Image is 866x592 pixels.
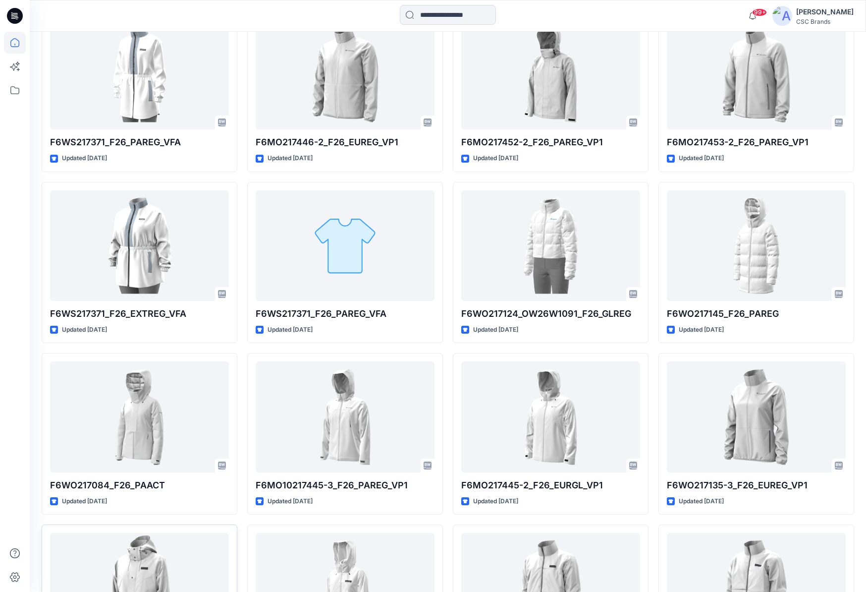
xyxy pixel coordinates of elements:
[679,325,724,335] p: Updated [DATE]
[461,135,640,149] p: F6MO217452-2_F26_PAREG_VP1
[62,325,107,335] p: Updated [DATE]
[461,478,640,492] p: F6MO217445-2_F26_EURGL_VP1
[268,496,313,507] p: Updated [DATE]
[772,6,792,26] img: avatar
[461,307,640,321] p: F6WO217124_OW26W1091_F26_GLREG
[50,19,229,129] a: F6WS217371_F26_PAREG_VFA
[256,307,434,321] p: F6WS217371_F26_PAREG_VFA
[62,496,107,507] p: Updated [DATE]
[461,361,640,472] a: F6MO217445-2_F26_EURGL_VP1
[461,190,640,301] a: F6WO217124_OW26W1091_F26_GLREG
[473,496,518,507] p: Updated [DATE]
[268,153,313,164] p: Updated [DATE]
[473,325,518,335] p: Updated [DATE]
[50,190,229,301] a: F6WS217371_F26_EXTREG_VFA
[256,135,434,149] p: F6MO217446-2_F26_EUREG_VP1
[667,478,846,492] p: F6WO217135-3_F26_EUREG_VP1
[62,153,107,164] p: Updated [DATE]
[256,478,434,492] p: F6MO10217445-3_F26_PAREG_VP1
[667,135,846,149] p: F6MO217453-2_F26_PAREG_VP1
[50,361,229,472] a: F6WO217084_F26_PAACT
[268,325,313,335] p: Updated [DATE]
[667,307,846,321] p: F6WO217145_F26_PAREG
[796,18,854,25] div: CSC Brands
[256,190,434,301] a: F6WS217371_F26_PAREG_VFA
[679,496,724,507] p: Updated [DATE]
[461,19,640,129] a: F6MO217452-2_F26_PAREG_VP1
[50,478,229,492] p: F6WO217084_F26_PAACT
[667,190,846,301] a: F6WO217145_F26_PAREG
[667,361,846,472] a: F6WO217135-3_F26_EUREG_VP1
[256,19,434,129] a: F6MO217446-2_F26_EUREG_VP1
[752,8,767,16] span: 99+
[679,153,724,164] p: Updated [DATE]
[256,361,434,472] a: F6MO10217445-3_F26_PAREG_VP1
[50,135,229,149] p: F6WS217371_F26_PAREG_VFA
[50,307,229,321] p: F6WS217371_F26_EXTREG_VFA
[473,153,518,164] p: Updated [DATE]
[667,19,846,129] a: F6MO217453-2_F26_PAREG_VP1
[796,6,854,18] div: [PERSON_NAME]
